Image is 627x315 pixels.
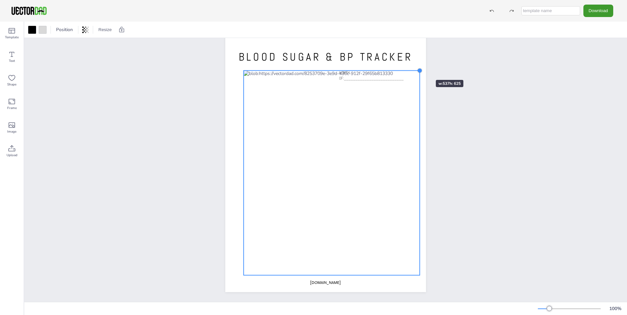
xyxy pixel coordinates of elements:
[5,35,19,40] span: Template
[239,50,413,64] span: BLOOD SUGAR & BP TRACKER
[9,58,15,64] span: Text
[583,5,613,17] button: Download
[310,280,341,285] span: [DOMAIN_NAME]
[7,105,17,111] span: Frame
[521,6,580,15] input: template name
[96,25,114,35] button: Resize
[55,27,74,33] span: Position
[7,129,16,134] span: Image
[436,80,463,87] div: w: 537 h: 625
[607,306,623,312] div: 100 %
[10,6,48,16] img: VectorDad-1.png
[7,153,17,158] span: Upload
[339,70,404,81] span: MONTH OF:__________________________
[7,82,16,87] span: Shape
